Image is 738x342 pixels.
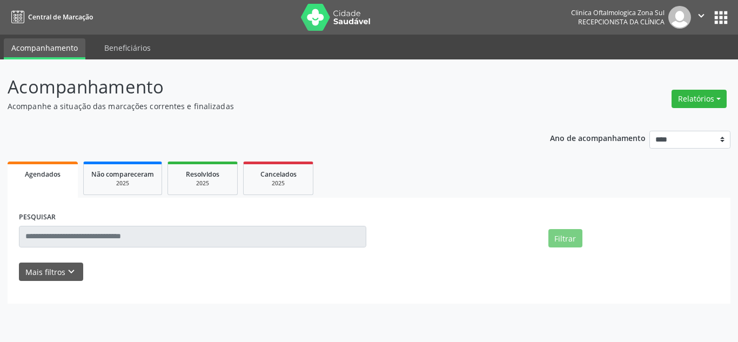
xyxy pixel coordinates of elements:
[251,179,305,187] div: 2025
[176,179,230,187] div: 2025
[571,8,665,17] div: Clinica Oftalmologica Zona Sul
[8,8,93,26] a: Central de Marcação
[97,38,158,57] a: Beneficiários
[91,170,154,179] span: Não compareceram
[695,10,707,22] i: 
[91,179,154,187] div: 2025
[548,229,582,247] button: Filtrar
[668,6,691,29] img: img
[19,209,56,226] label: PESQUISAR
[28,12,93,22] span: Central de Marcação
[712,8,730,27] button: apps
[4,38,85,59] a: Acompanhamento
[8,100,514,112] p: Acompanhe a situação das marcações correntes e finalizadas
[260,170,297,179] span: Cancelados
[691,6,712,29] button: 
[25,170,61,179] span: Agendados
[8,73,514,100] p: Acompanhamento
[19,263,83,281] button: Mais filtroskeyboard_arrow_down
[65,266,77,278] i: keyboard_arrow_down
[186,170,219,179] span: Resolvidos
[672,90,727,108] button: Relatórios
[578,17,665,26] span: Recepcionista da clínica
[550,131,646,144] p: Ano de acompanhamento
